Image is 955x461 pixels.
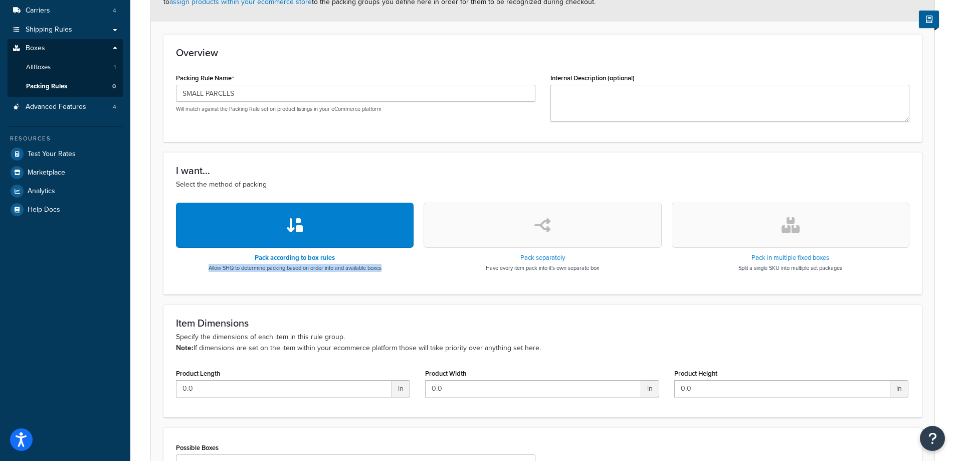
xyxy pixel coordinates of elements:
label: Product Width [425,370,466,377]
h3: Overview [176,47,909,58]
a: Test Your Rates [8,145,123,163]
a: Packing Rules0 [8,77,123,96]
p: Allow SHQ to determine packing based on order info and available boxes [209,264,381,272]
label: Possible Boxes [176,444,219,451]
button: Open Resource Center [920,426,945,451]
span: Shipping Rules [26,26,72,34]
label: Product Length [176,370,220,377]
span: Packing Rules [26,82,67,91]
span: Analytics [28,187,55,196]
span: Test Your Rates [28,150,76,159]
p: Select the method of packing [176,179,909,190]
a: Advanced Features4 [8,98,123,116]
span: Carriers [26,7,50,15]
b: Note: [176,343,194,353]
h3: Pack according to box rules [209,254,381,261]
h3: Pack separately [486,254,599,261]
span: Help Docs [28,206,60,214]
p: Specify the dimensions of each item in this rule group. If dimensions are set on the item within ... [176,332,909,354]
li: Boxes [8,39,123,96]
li: Carriers [8,2,123,20]
a: Boxes [8,39,123,58]
span: 4 [113,7,116,15]
span: in [641,380,659,397]
label: Product Height [674,370,717,377]
a: Analytics [8,182,123,200]
p: Have every item pack into it's own separate box [486,264,599,272]
p: Split a single SKU into multiple set packages [738,264,842,272]
div: Resources [8,134,123,143]
li: Packing Rules [8,77,123,96]
span: All Boxes [26,63,51,72]
h3: Item Dimensions [176,318,909,329]
span: 4 [113,103,116,111]
label: Internal Description (optional) [550,74,635,82]
h3: Pack in multiple fixed boxes [738,254,842,261]
span: Marketplace [28,169,65,177]
a: Shipping Rules [8,21,123,39]
a: Marketplace [8,164,123,182]
a: Carriers4 [8,2,123,20]
span: in [890,380,908,397]
a: Help Docs [8,201,123,219]
h3: I want... [176,165,909,176]
span: 0 [112,82,116,91]
a: AllBoxes1 [8,58,123,77]
p: Will match against the Packing Rule set on product listings in your eCommerce platform [176,105,535,113]
span: 1 [114,63,116,72]
span: Boxes [26,44,45,53]
label: Packing Rule Name [176,74,234,82]
span: Advanced Features [26,103,86,111]
li: Advanced Features [8,98,123,116]
button: Show Help Docs [919,11,939,28]
span: in [392,380,410,397]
